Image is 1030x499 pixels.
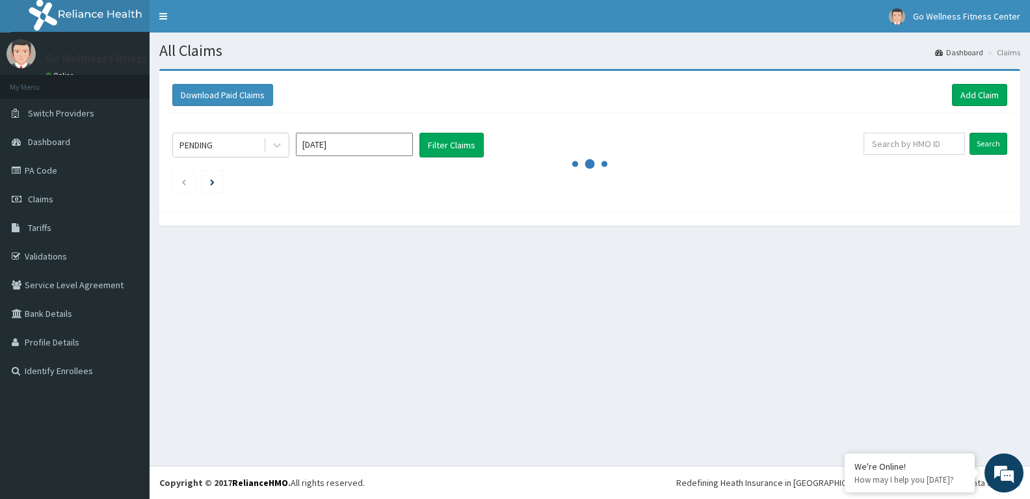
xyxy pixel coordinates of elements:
[864,133,965,155] input: Search by HMO ID
[676,476,1020,489] div: Redefining Heath Insurance in [GEOGRAPHIC_DATA] using Telemedicine and Data Science!
[7,39,36,68] img: User Image
[159,42,1020,59] h1: All Claims
[28,107,94,119] span: Switch Providers
[952,84,1007,106] a: Add Claim
[889,8,905,25] img: User Image
[150,466,1030,499] footer: All rights reserved.
[419,133,484,157] button: Filter Claims
[913,10,1020,22] span: Go Wellness Fitness Center
[984,47,1020,58] li: Claims
[172,84,273,106] button: Download Paid Claims
[28,136,70,148] span: Dashboard
[570,144,609,183] svg: audio-loading
[296,133,413,156] input: Select Month and Year
[179,139,213,152] div: PENDING
[935,47,983,58] a: Dashboard
[854,474,965,485] p: How may I help you today?
[28,222,51,234] span: Tariffs
[28,193,53,205] span: Claims
[970,133,1007,155] input: Search
[159,477,291,489] strong: Copyright © 2017 .
[854,461,965,472] div: We're Online!
[46,53,185,64] p: Go Wellness Fitness Center
[210,176,215,187] a: Next page
[232,477,288,489] a: RelianceHMO
[181,176,187,187] a: Previous page
[46,71,77,80] a: Online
